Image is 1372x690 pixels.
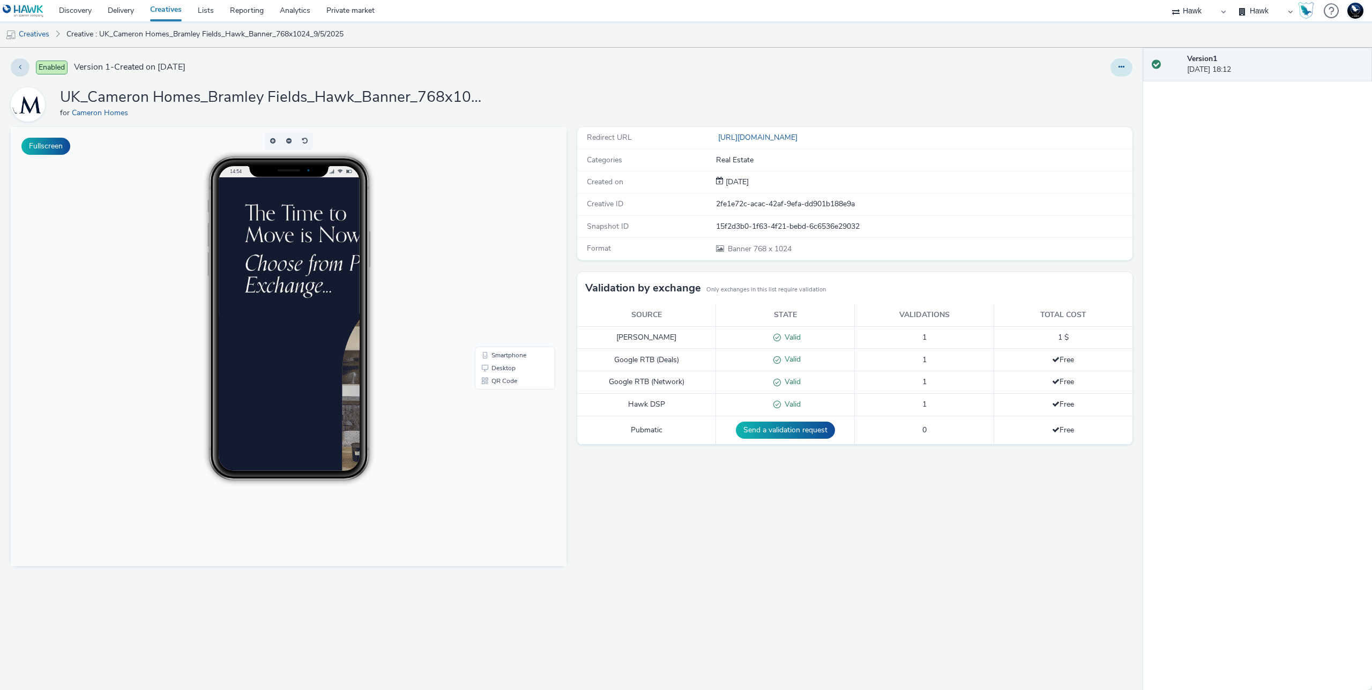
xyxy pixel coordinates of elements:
a: [URL][DOMAIN_NAME] [716,132,802,142]
span: Banner [728,244,754,254]
span: Redirect URL [587,132,632,142]
span: Valid [781,332,801,342]
th: Total cost [994,304,1132,326]
span: Created on [587,177,623,187]
span: 1 [922,332,927,342]
td: Google RTB (Deals) [577,349,716,371]
img: Cameron Homes [12,89,43,120]
span: Valid [781,377,801,387]
span: Free [1052,399,1074,409]
th: State [716,304,855,326]
span: 1 [922,399,927,409]
img: Advertisement preview [207,50,496,434]
span: Free [1052,355,1074,365]
img: undefined Logo [3,4,44,18]
span: Creative ID [587,199,623,209]
td: Hawk DSP [577,394,716,416]
span: Desktop [481,238,505,244]
span: 14:54 [219,41,230,47]
span: 1 $ [1058,332,1069,342]
span: Version 1 - Created on [DATE] [74,61,185,73]
span: [DATE] [724,177,749,187]
span: 0 [922,425,927,435]
td: Google RTB (Network) [577,371,716,394]
a: Cameron Homes [72,108,132,118]
span: Smartphone [481,225,516,231]
span: 1 [922,355,927,365]
img: Hawk Academy [1298,2,1314,19]
li: QR Code [466,247,542,260]
span: Categories [587,155,622,165]
td: [PERSON_NAME] [577,326,716,349]
div: 2fe1e72c-acac-42af-9efa-dd901b188e9a [716,199,1132,209]
span: Snapshot ID [587,221,629,231]
span: QR Code [481,251,506,257]
small: Only exchanges in this list require validation [706,286,826,294]
a: Cameron Homes [11,99,49,109]
a: Hawk Academy [1298,2,1318,19]
span: for [60,108,72,118]
div: [DATE] 18:12 [1187,54,1363,76]
span: Free [1052,425,1074,435]
button: Send a validation request [736,422,835,439]
span: Format [587,243,611,253]
button: Fullscreen [21,138,70,155]
strong: Version 1 [1187,54,1217,64]
span: 1 [922,377,927,387]
img: mobile [5,29,16,40]
h3: Validation by exchange [585,280,701,296]
span: Enabled [36,61,68,74]
li: Desktop [466,235,542,247]
a: Creative : UK_Cameron Homes_Bramley Fields_Hawk_Banner_768x1024_9/5/2025 [61,21,349,47]
h1: UK_Cameron Homes_Bramley Fields_Hawk_Banner_768x1024_9/5/2025 [60,87,489,108]
div: Creation 05 September 2025, 18:12 [724,177,749,187]
span: 768 x 1024 [727,244,792,254]
div: Real Estate [716,155,1132,166]
div: 15f2d3b0-1f63-4f21-bebd-6c6536e29032 [716,221,1132,232]
span: Free [1052,377,1074,387]
td: Pubmatic [577,416,716,444]
th: Validations [855,304,994,326]
th: Source [577,304,716,326]
li: Smartphone [466,222,542,235]
span: Valid [781,354,801,364]
img: Support Hawk [1347,3,1363,19]
span: Valid [781,399,801,409]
